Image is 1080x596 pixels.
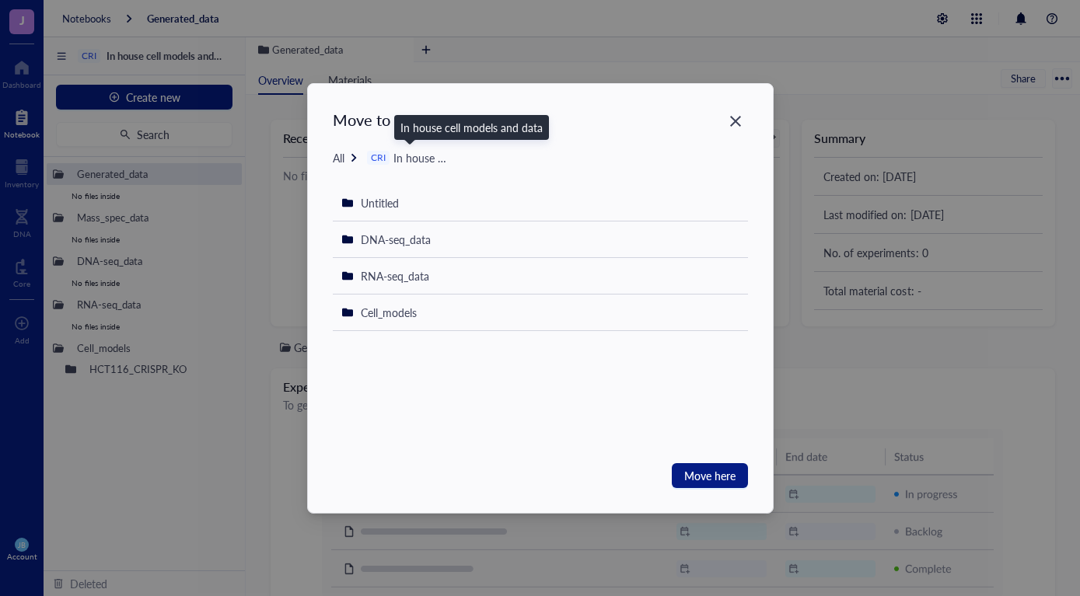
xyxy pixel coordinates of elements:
div: In house cell models and data [400,119,543,136]
span: Cell_models [361,305,417,320]
span: DNA-seq_data [361,232,431,247]
button: Move here [672,463,748,488]
span: In house cell models and data [393,150,536,166]
div: Move to [333,109,748,131]
span: RNA-seq_data [361,268,429,284]
span: Move here [684,467,736,484]
div: CRI [371,152,386,163]
span: All [333,150,344,166]
span: Untitled [361,195,399,211]
span: Close [723,112,748,131]
button: Close [723,109,748,134]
